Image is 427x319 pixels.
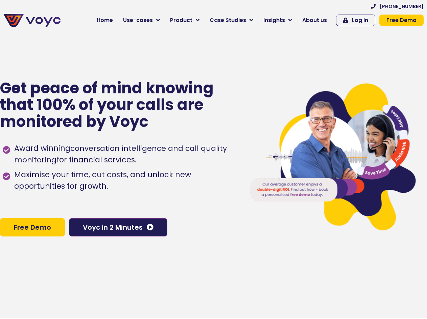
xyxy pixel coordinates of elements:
a: Product [165,14,205,27]
a: Log In [336,15,375,26]
a: About us [297,14,332,27]
span: Case Studies [210,16,246,24]
a: Home [92,14,118,27]
h1: conversation intelligence and call quality monitoring [14,143,227,165]
span: About us [302,16,327,24]
span: Insights [263,16,285,24]
a: Voyc in 2 Minutes [69,218,167,236]
a: Insights [258,14,297,27]
a: [PHONE_NUMBER] [371,4,424,9]
span: Product [170,16,192,24]
span: [PHONE_NUMBER] [380,4,424,9]
span: Free Demo [386,18,417,23]
img: voyc-full-logo [3,14,61,27]
span: Voyc in 2 Minutes [83,224,143,231]
span: Award winning for financial services. [13,143,237,166]
span: Home [97,16,113,24]
span: Log In [352,18,368,23]
a: Free Demo [379,15,424,26]
span: Use-cases [123,16,153,24]
span: Free Demo [14,224,51,231]
a: Case Studies [205,14,258,27]
span: Maximise your time, cut costs, and unlock new opportunities for growth. [13,169,237,192]
a: Use-cases [118,14,165,27]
